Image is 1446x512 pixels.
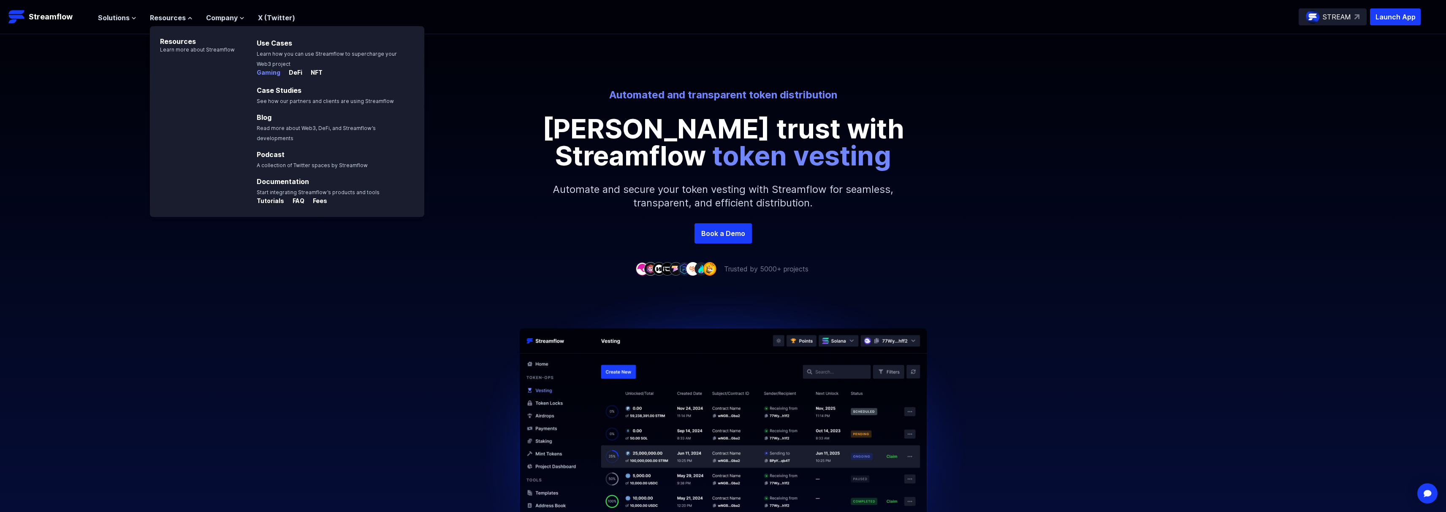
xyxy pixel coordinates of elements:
[695,262,708,275] img: company-8
[8,8,25,25] img: Streamflow Logo
[695,223,752,244] a: Book a Demo
[304,68,323,77] p: NFT
[1306,10,1319,24] img: streamflow-logo-circle.png
[724,264,808,274] p: Trusted by 5000+ projects
[652,262,666,275] img: company-3
[306,197,327,205] p: Fees
[1299,8,1367,25] a: STREAM
[542,169,905,223] p: Automate and secure your token vesting with Streamflow for seamless, transparent, and efficient d...
[257,177,309,186] a: Documentation
[669,262,683,275] img: company-5
[533,115,913,169] p: [PERSON_NAME] trust with Streamflow
[712,139,891,172] span: token vesting
[98,13,136,23] button: Solutions
[703,262,716,275] img: company-9
[150,13,186,23] span: Resources
[257,150,285,159] a: Podcast
[286,198,306,206] a: FAQ
[678,262,691,275] img: company-6
[29,11,73,23] p: Streamflow
[257,69,282,78] a: Gaming
[150,13,193,23] button: Resources
[206,13,238,23] span: Company
[257,51,397,67] span: Learn how you can use Streamflow to supercharge your Web3 project
[1370,8,1421,25] button: Launch App
[150,26,235,46] p: Resources
[489,88,957,102] p: Automated and transparent token distribution
[304,69,323,78] a: NFT
[257,197,284,205] p: Tutorials
[282,68,302,77] p: DeFi
[98,13,130,23] span: Solutions
[644,262,657,275] img: company-2
[686,262,700,275] img: company-7
[1417,483,1438,504] div: Open Intercom Messenger
[257,39,292,47] a: Use Cases
[257,162,368,168] span: A collection of Twitter spaces by Streamflow
[257,125,376,141] span: Read more about Web3, DeFi, and Streamflow’s developments
[257,98,394,104] span: See how our partners and clients are using Streamflow
[206,13,244,23] button: Company
[1323,12,1351,22] p: STREAM
[257,86,301,95] a: Case Studies
[282,69,304,78] a: DeFi
[1354,14,1359,19] img: top-right-arrow.svg
[258,14,295,22] a: X (Twitter)
[257,68,280,77] p: Gaming
[8,8,90,25] a: Streamflow
[635,262,649,275] img: company-1
[150,46,235,53] p: Learn more about Streamflow
[257,198,286,206] a: Tutorials
[661,262,674,275] img: company-4
[257,113,271,122] a: Blog
[306,198,327,206] a: Fees
[286,197,304,205] p: FAQ
[257,189,380,195] span: Start integrating Streamflow’s products and tools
